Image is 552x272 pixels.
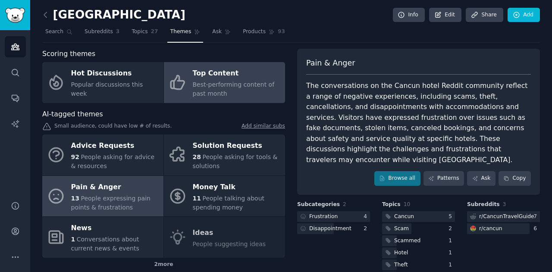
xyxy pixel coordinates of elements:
div: Solution Requests [193,139,281,153]
div: News [71,222,159,235]
span: 3 [116,28,120,36]
a: Money Talk11People talking about spending money [164,176,285,217]
div: r/ cancun [479,225,502,233]
span: Themes [170,28,191,36]
span: Topics [132,28,147,36]
span: 93 [278,28,285,36]
a: Subreddits3 [82,25,122,43]
div: 2 [364,225,370,233]
span: Conversations about current news & events [71,236,139,252]
a: Theft1 [382,259,455,270]
div: 1 [448,249,455,257]
div: 2 [448,225,455,233]
span: Topics [382,201,401,209]
span: 27 [151,28,158,36]
div: Cancun [394,213,414,221]
div: Small audience, could have low # of results. [42,122,285,131]
div: Top Content [193,67,281,81]
span: Subreddits [467,201,500,209]
a: Cancun5 [382,211,455,222]
div: Advice Requests [71,139,159,153]
span: 11 [193,195,201,202]
div: The conversations on the Cancun hotel Reddit community reflect a range of negative experiences, i... [306,81,531,165]
span: 13 [71,195,79,202]
a: Add similar subs [241,122,285,131]
span: AI-tagged themes [42,109,103,120]
a: Add [508,8,540,22]
a: News1Conversations about current news & events [42,217,163,258]
a: Search [42,25,75,43]
a: Pain & Anger13People expressing pain points & frustrations [42,176,163,217]
div: Hot Discussions [71,67,159,81]
span: Search [45,28,63,36]
a: Top ContentBest-performing content of past month [164,62,285,103]
a: Ask [209,25,234,43]
a: Scam2 [382,223,455,234]
a: Share [466,8,503,22]
span: People asking for advice & resources [71,153,155,169]
span: 3 [503,201,506,207]
div: Hotel [394,249,408,257]
span: People expressing pain points & frustrations [71,195,151,211]
span: Popular discussions this week [71,81,143,97]
a: Patterns [423,171,464,186]
div: 6 [533,225,540,233]
span: Subreddits [85,28,113,36]
div: Disappointment [309,225,351,233]
a: Advice Requests92People asking for advice & resources [42,134,163,175]
a: Scammed1 [382,235,455,246]
img: GummySearch logo [5,8,25,23]
span: 28 [193,153,201,160]
div: 1 [448,261,455,269]
img: cancun [470,225,476,231]
a: Themes [167,25,204,43]
a: Solution Requests28People asking for tools & solutions [164,134,285,175]
button: Copy [499,171,531,186]
a: r/CancunTravelGuide7 [467,211,540,222]
h2: [GEOGRAPHIC_DATA] [42,8,185,22]
span: 1 [71,236,75,243]
span: Subcategories [297,201,340,209]
span: 2 [343,201,346,207]
div: r/ CancunTravelGuide [479,213,534,221]
div: Money Talk [193,180,281,194]
a: Hotel1 [382,247,455,258]
div: Pain & Anger [71,180,159,194]
a: Products93 [240,25,288,43]
a: Edit [429,8,461,22]
a: Info [393,8,425,22]
div: 4 [364,213,370,221]
div: 1 [448,237,455,245]
span: People asking for tools & solutions [193,153,278,169]
a: cancunr/cancun6 [467,223,540,234]
a: Frustration4 [297,211,370,222]
div: 2 more [42,258,285,272]
span: Products [243,28,266,36]
a: Topics27 [129,25,161,43]
span: Best-performing content of past month [193,81,275,97]
div: 5 [448,213,455,221]
a: Browse all [374,171,420,186]
div: Theft [394,261,408,269]
a: Hot DiscussionsPopular discussions this week [42,62,163,103]
span: Scoring themes [42,49,95,59]
span: Ask [212,28,222,36]
span: 10 [404,201,411,207]
div: Scam [394,225,409,233]
div: Frustration [309,213,338,221]
span: Pain & Anger [306,58,355,69]
div: Scammed [394,237,420,245]
a: Disappointment2 [297,223,370,234]
span: People talking about spending money [193,195,265,211]
span: 92 [71,153,79,160]
a: Ask [467,171,496,186]
div: 7 [533,213,540,221]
